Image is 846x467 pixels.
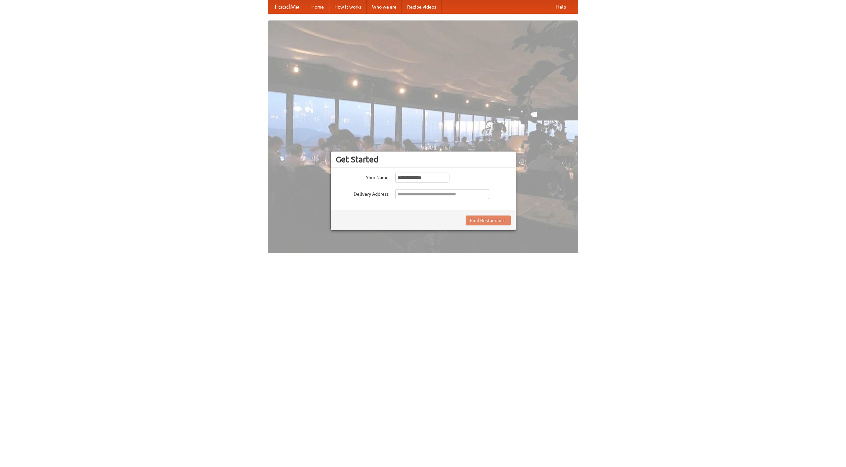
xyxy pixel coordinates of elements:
a: Who we are [367,0,402,14]
a: How it works [329,0,367,14]
a: Home [306,0,329,14]
a: Help [551,0,571,14]
label: Your Name [336,173,389,181]
button: Find Restaurants! [466,216,511,225]
h3: Get Started [336,154,511,164]
label: Delivery Address [336,189,389,197]
a: Recipe videos [402,0,442,14]
a: FoodMe [268,0,306,14]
